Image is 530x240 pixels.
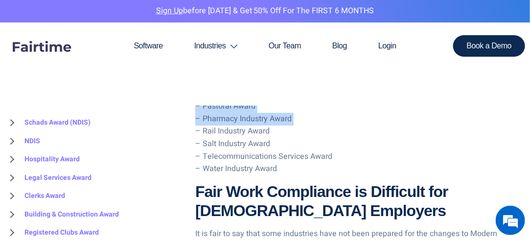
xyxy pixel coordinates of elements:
strong: Fair Work Compliance is Difficult for [DEMOGRAPHIC_DATA] Employers [195,183,448,219]
span: Book a Demo [467,42,512,50]
a: NDIS [5,132,40,151]
a: Schads Award (NDIS) [5,113,91,132]
span: – Telecommunications Services Award [195,151,332,162]
div: Chat with us now [51,55,164,67]
span: – Pharmacy Industry Award [195,113,292,125]
a: Clerks Award [5,187,65,205]
span: – Rail Industry Award [195,125,270,137]
a: Login [363,22,412,69]
span: – Water Industry Award [195,163,277,175]
a: Software [118,22,178,69]
a: Hospitality Award [5,150,80,169]
span: – Salt Industry Award [195,138,270,150]
a: Blog [317,22,363,69]
a: Our Team [253,22,317,69]
a: Industries [179,22,253,69]
span: – Pastoral Award [195,100,255,112]
div: Minimize live chat window [161,5,184,28]
a: Sign Up [156,5,183,17]
a: Building & Construction Award [5,205,119,224]
p: before [DATE] & Get 50% Off for the FIRST 6 MONTHS [7,5,523,18]
textarea: Type your message and hit 'Enter' [5,147,186,181]
span: We're online! [57,63,135,162]
a: Legal Services Award [5,169,92,187]
a: Book a Demo [453,35,526,57]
